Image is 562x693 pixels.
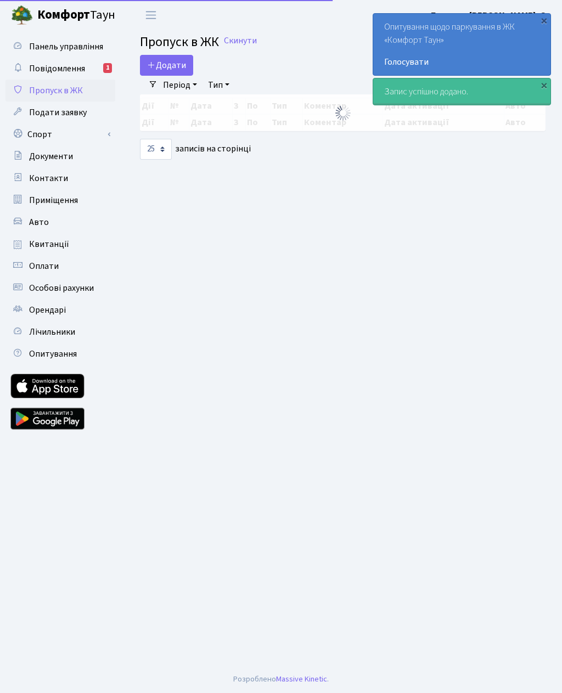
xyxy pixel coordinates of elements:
[5,167,115,189] a: Контакти
[431,9,549,22] a: Блєдних [PERSON_NAME]. О.
[5,343,115,365] a: Опитування
[538,80,549,91] div: ×
[137,6,165,24] button: Переключити навігацію
[5,299,115,321] a: Орендарі
[29,106,87,119] span: Подати заявку
[5,123,115,145] a: Спорт
[29,84,83,97] span: Пропуск в ЖК
[147,59,186,71] span: Додати
[431,9,549,21] b: Блєдних [PERSON_NAME]. О.
[5,58,115,80] a: Повідомлення1
[29,238,69,250] span: Квитанції
[5,145,115,167] a: Документи
[37,6,90,24] b: Комфорт
[204,76,234,94] a: Тип
[5,233,115,255] a: Квитанції
[29,41,103,53] span: Панель управління
[5,321,115,343] a: Лічильники
[29,194,78,206] span: Приміщення
[29,304,66,316] span: Орендарі
[29,282,94,294] span: Особові рахунки
[224,36,257,46] a: Скинути
[276,673,327,685] a: Massive Kinetic
[159,76,201,94] a: Період
[11,4,33,26] img: logo.png
[29,150,73,162] span: Документи
[5,255,115,277] a: Оплати
[384,55,539,69] a: Голосувати
[5,211,115,233] a: Авто
[140,55,193,76] a: Додати
[140,139,172,160] select: записів на сторінці
[140,32,219,52] span: Пропуск в ЖК
[334,104,352,122] img: Обробка...
[29,63,85,75] span: Повідомлення
[538,15,549,26] div: ×
[373,14,550,75] div: Опитування щодо паркування в ЖК «Комфорт Таун»
[29,172,68,184] span: Контакти
[103,63,112,73] div: 1
[233,673,329,685] div: Розроблено .
[5,189,115,211] a: Приміщення
[5,102,115,123] a: Подати заявку
[29,326,75,338] span: Лічильники
[5,80,115,102] a: Пропуск в ЖК
[373,78,550,105] div: Запис успішно додано.
[5,277,115,299] a: Особові рахунки
[29,348,77,360] span: Опитування
[29,260,59,272] span: Оплати
[29,216,49,228] span: Авто
[37,6,115,25] span: Таун
[140,139,251,160] label: записів на сторінці
[5,36,115,58] a: Панель управління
